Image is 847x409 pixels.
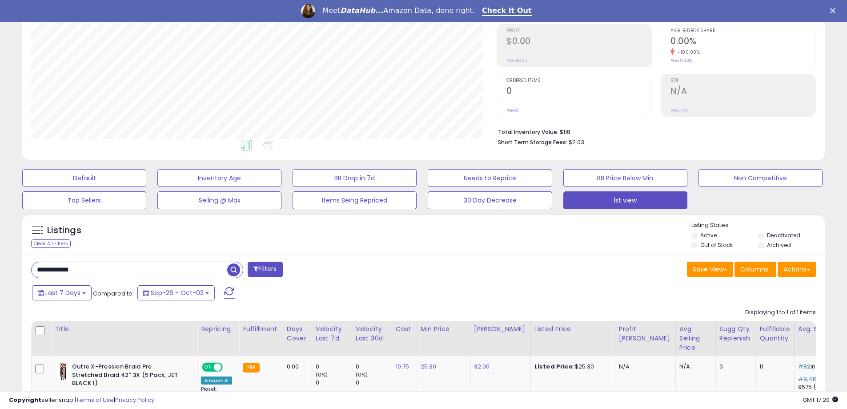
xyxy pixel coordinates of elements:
label: Out of Stock [700,241,733,249]
b: Outre X-Pression Braid Pre Stretched Braid 42" 3X (5 Pack, JET BLACK 1) [72,363,180,390]
div: Amazon AI [201,377,232,385]
a: 25.30 [421,362,437,371]
button: Last 7 Days [32,285,92,300]
div: Velocity Last 7d [316,324,348,343]
div: [PERSON_NAME] [474,324,527,334]
small: -100.00% [674,49,700,56]
span: Sep-26 - Oct-02 [151,288,204,297]
button: Save View [687,262,733,277]
a: Check It Out [482,6,532,16]
span: Columns [740,265,768,274]
label: Active [700,231,717,239]
span: Last 7 Days [45,288,80,297]
div: Cost [396,324,413,334]
button: Needs to Reprice [428,169,552,187]
span: $2.03 [569,138,584,146]
div: Fulfillment [243,324,279,334]
span: ROI [670,78,815,83]
small: (0%) [316,371,328,378]
span: 2025-10-10 17:20 GMT [803,396,838,404]
div: Min Price [421,324,466,334]
button: Top Sellers [22,191,146,209]
i: DataHub... [340,6,383,15]
span: Compared to: [93,289,134,298]
small: (0%) [356,371,368,378]
a: Privacy Policy [115,396,154,404]
th: Please note that this number is a calculation based on your required days of coverage and your ve... [715,321,756,356]
div: 0 [356,379,392,387]
div: Listed Price [534,324,611,334]
span: #9,416 [798,375,818,383]
button: Sep-26 - Oct-02 [137,285,215,300]
b: Listed Price: [534,362,575,371]
div: 0 [316,363,352,371]
div: Displaying 1 to 1 of 1 items [745,308,816,317]
span: #82 [798,362,811,371]
div: $25.30 [534,363,608,371]
h2: 0.00% [670,36,815,48]
div: Velocity Last 30d [356,324,388,343]
div: Days Cover [287,324,308,343]
div: Sugg Qty Replenish [719,324,752,343]
div: 0 [719,363,749,371]
div: Close [830,8,839,13]
small: Prev: 0.33% [670,58,692,63]
div: 0 [316,379,352,387]
img: Profile image for Georgie [301,4,315,18]
button: BB Price Below Min [563,169,687,187]
span: Ordered Items [506,78,651,83]
button: Columns [735,262,776,277]
small: Prev: N/A [670,108,688,113]
div: Fulfillable Quantity [759,324,790,343]
span: Avg. Buybox Share [670,28,815,33]
strong: Copyright [9,396,41,404]
div: 11 [759,363,787,371]
span: Profit [506,28,651,33]
div: Clear All Filters [31,239,71,248]
img: 41nt7KeXIXL._SL40_.jpg [57,363,70,381]
h2: $0.00 [506,36,651,48]
small: Prev: 0 [506,108,519,113]
button: Items Being Repriced [293,191,417,209]
button: Non Competitive [698,169,823,187]
a: Terms of Use [76,396,114,404]
button: 30 Day Decrease [428,191,552,209]
div: seller snap | | [9,396,154,405]
small: Prev: $0.00 [506,58,527,63]
span: OFF [221,364,236,371]
div: 0 [356,363,392,371]
b: Total Inventory Value: [498,128,558,136]
button: Default [22,169,146,187]
div: Profit [PERSON_NAME] [619,324,672,343]
div: Title [55,324,193,334]
button: Selling @ Max [157,191,281,209]
button: Filters [248,262,282,277]
button: 1st view [563,191,687,209]
a: 32.00 [474,362,490,371]
div: 0.00 [287,363,305,371]
div: N/A [679,363,709,371]
span: 702379011 [815,362,847,371]
b: Short Term Storage Fees: [498,138,567,146]
h5: Listings [47,224,81,237]
div: N/A [619,363,669,371]
a: 10.75 [396,362,409,371]
li: $118 [498,126,809,137]
button: Actions [778,262,816,277]
div: Meet Amazon Data, done right. [322,6,475,15]
span: ON [203,364,214,371]
button: BB Drop in 7d [293,169,417,187]
h2: 0 [506,86,651,98]
p: Listing States: [691,221,825,230]
h2: N/A [670,86,815,98]
button: Inventory Age [157,169,281,187]
div: Repricing [201,324,235,334]
label: Archived [767,241,791,249]
div: Avg Selling Price [679,324,712,352]
label: Deactivated [767,231,800,239]
small: FBA [243,363,259,373]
